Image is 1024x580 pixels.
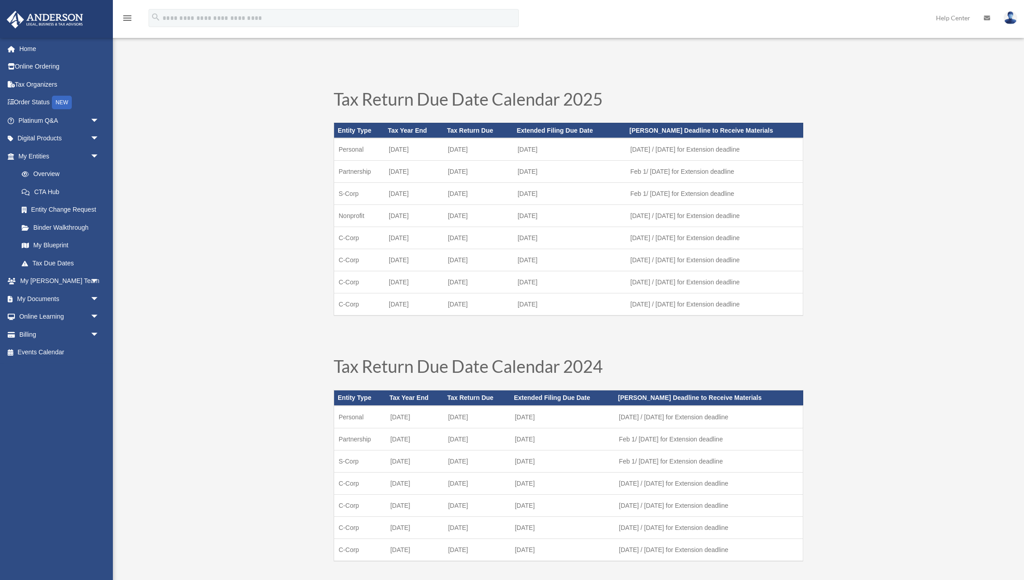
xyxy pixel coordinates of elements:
[334,390,386,406] th: Entity Type
[614,539,803,561] td: [DATE] / [DATE] for Extension deadline
[334,90,803,112] h1: Tax Return Due Date Calendar 2025
[334,495,386,517] td: C-Corp
[334,183,385,205] td: S-Corp
[443,161,513,183] td: [DATE]
[384,138,443,161] td: [DATE]
[334,161,385,183] td: Partnership
[386,495,443,517] td: [DATE]
[386,473,443,495] td: [DATE]
[90,147,108,166] span: arrow_drop_down
[386,390,443,406] th: Tax Year End
[6,147,113,165] a: My Entitiesarrow_drop_down
[614,450,803,473] td: Feb 1/ [DATE] for Extension deadline
[513,271,626,293] td: [DATE]
[513,138,626,161] td: [DATE]
[13,237,113,255] a: My Blueprint
[626,271,803,293] td: [DATE] / [DATE] for Extension deadline
[510,390,614,406] th: Extended Filing Due Date
[334,123,385,138] th: Entity Type
[443,390,510,406] th: Tax Return Due
[13,201,113,219] a: Entity Change Request
[443,495,510,517] td: [DATE]
[334,205,385,227] td: Nonprofit
[626,183,803,205] td: Feb 1/ [DATE] for Extension deadline
[614,428,803,450] td: Feb 1/ [DATE] for Extension deadline
[513,183,626,205] td: [DATE]
[513,123,626,138] th: Extended Filing Due Date
[52,96,72,109] div: NEW
[334,271,385,293] td: C-Corp
[614,390,803,406] th: [PERSON_NAME] Deadline to Receive Materials
[384,271,443,293] td: [DATE]
[614,473,803,495] td: [DATE] / [DATE] for Extension deadline
[386,450,443,473] td: [DATE]
[626,293,803,316] td: [DATE] / [DATE] for Extension deadline
[443,183,513,205] td: [DATE]
[4,11,86,28] img: Anderson Advisors Platinum Portal
[334,428,386,450] td: Partnership
[6,290,113,308] a: My Documentsarrow_drop_down
[510,428,614,450] td: [DATE]
[334,138,385,161] td: Personal
[513,205,626,227] td: [DATE]
[443,138,513,161] td: [DATE]
[443,271,513,293] td: [DATE]
[334,249,385,271] td: C-Corp
[614,495,803,517] td: [DATE] / [DATE] for Extension deadline
[510,539,614,561] td: [DATE]
[510,473,614,495] td: [DATE]
[6,93,113,112] a: Order StatusNEW
[13,165,113,183] a: Overview
[513,293,626,316] td: [DATE]
[510,495,614,517] td: [DATE]
[384,293,443,316] td: [DATE]
[513,249,626,271] td: [DATE]
[334,293,385,316] td: C-Corp
[614,406,803,428] td: [DATE] / [DATE] for Extension deadline
[443,293,513,316] td: [DATE]
[6,343,113,362] a: Events Calendar
[626,249,803,271] td: [DATE] / [DATE] for Extension deadline
[122,13,133,23] i: menu
[513,227,626,249] td: [DATE]
[122,16,133,23] a: menu
[6,325,113,343] a: Billingarrow_drop_down
[90,111,108,130] span: arrow_drop_down
[90,325,108,344] span: arrow_drop_down
[384,123,443,138] th: Tax Year End
[151,12,161,22] i: search
[6,272,113,290] a: My [PERSON_NAME] Teamarrow_drop_down
[386,406,443,428] td: [DATE]
[626,205,803,227] td: [DATE] / [DATE] for Extension deadline
[510,450,614,473] td: [DATE]
[626,138,803,161] td: [DATE] / [DATE] for Extension deadline
[386,428,443,450] td: [DATE]
[626,123,803,138] th: [PERSON_NAME] Deadline to Receive Materials
[384,183,443,205] td: [DATE]
[334,473,386,495] td: C-Corp
[6,75,113,93] a: Tax Organizers
[510,517,614,539] td: [DATE]
[513,161,626,183] td: [DATE]
[510,406,614,428] td: [DATE]
[334,406,386,428] td: Personal
[443,406,510,428] td: [DATE]
[626,161,803,183] td: Feb 1/ [DATE] for Extension deadline
[443,205,513,227] td: [DATE]
[334,539,386,561] td: C-Corp
[443,428,510,450] td: [DATE]
[13,254,108,272] a: Tax Due Dates
[443,227,513,249] td: [DATE]
[6,308,113,326] a: Online Learningarrow_drop_down
[626,227,803,249] td: [DATE] / [DATE] for Extension deadline
[386,539,443,561] td: [DATE]
[443,539,510,561] td: [DATE]
[384,227,443,249] td: [DATE]
[334,450,386,473] td: S-Corp
[443,473,510,495] td: [DATE]
[334,357,803,379] h1: Tax Return Due Date Calendar 2024
[90,308,108,326] span: arrow_drop_down
[443,517,510,539] td: [DATE]
[384,161,443,183] td: [DATE]
[90,290,108,308] span: arrow_drop_down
